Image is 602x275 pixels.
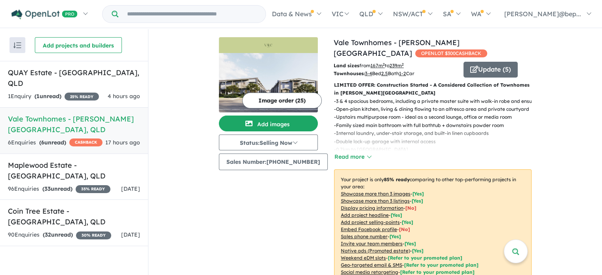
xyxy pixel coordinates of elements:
a: Vale Townhomes - Bray Park LogoVale Townhomes - Bray Park [219,37,318,112]
span: 1 [36,93,40,100]
p: Bed Bath Car [334,70,458,78]
button: Sales Number:[PHONE_NUMBER] [219,154,328,170]
u: Native ads (Promoted estate) [341,248,410,254]
span: 32 [45,231,51,238]
strong: ( unread) [39,139,66,146]
u: Add project headline [341,212,389,218]
button: Image order (25) [242,93,322,108]
u: Social media retargeting [341,269,398,275]
h5: QUAY Estate - [GEOGRAPHIC_DATA] , QLD [8,67,140,89]
u: 2.5 [381,70,388,76]
span: [DATE] [121,231,140,238]
span: CASHBACK [69,138,103,146]
strong: ( unread) [43,231,73,238]
span: [ No ] [405,205,416,211]
h5: Vale Townhomes - [PERSON_NAME][GEOGRAPHIC_DATA] , QLD [8,114,140,135]
span: [DATE] [121,185,140,192]
span: [ Yes ] [402,219,413,225]
b: Land sizes [334,63,359,68]
sup: 2 [402,62,404,66]
u: Invite your team members [341,241,403,247]
sup: 2 [383,62,385,66]
button: Update (5) [463,62,518,78]
img: sort.svg [13,42,21,48]
strong: ( unread) [34,93,61,100]
div: 6 Enquir ies [8,138,103,148]
input: Try estate name, suburb, builder or developer [120,6,264,23]
button: Add images [219,116,318,131]
u: 167 m [370,63,385,68]
button: Add projects and builders [35,37,122,53]
img: Vale Townhomes - Bray Park Logo [222,40,315,50]
p: - Family sized main bathroom with full bathtub + downstairs powder room [334,121,538,129]
p: - Upstairs multipurpose room - ideal as a second lounge, office or media room [334,113,538,121]
u: Display pricing information [341,205,403,211]
strong: ( unread) [42,185,72,192]
a: Vale Townhomes - [PERSON_NAME][GEOGRAPHIC_DATA] [334,38,460,58]
u: Showcase more than 3 listings [341,198,410,204]
span: 17 hours ago [105,139,140,146]
u: Add project selling-points [341,219,400,225]
button: Status:Selling Now [219,135,318,150]
span: 33 [44,185,51,192]
span: 6 [41,139,44,146]
img: Openlot PRO Logo White [11,9,78,19]
span: [ Yes ] [412,198,423,204]
p: - Double lock-up garage with internal access [334,138,538,146]
u: Embed Facebook profile [341,226,397,232]
span: [ No ] [399,226,410,232]
p: - 3 & 4 spacious bedrooms, including a private master suite with walk-in robe and ensuite [334,97,538,105]
span: 35 % READY [76,185,110,193]
h5: Maplewood Estate - [GEOGRAPHIC_DATA] , QLD [8,160,140,181]
span: to [385,63,404,68]
span: [Refer to your promoted plan] [400,269,475,275]
p: LIMITED OFFER: Construction Started - A Considered Collection of Townhomes in [PERSON_NAME][GEOGR... [334,81,532,97]
span: [Refer to your promoted plan] [404,262,479,268]
span: 30 % READY [76,231,111,239]
b: Townhouses: [334,70,365,76]
img: Vale Townhomes - Bray Park [219,53,318,112]
span: [ Yes ] [412,191,424,197]
span: [PERSON_NAME]@bep... [504,10,581,18]
p: - Open-plan kitchen, living & dining flowing to an alfresco area and private courtyard [334,105,538,113]
div: 90 Enquir ies [8,230,111,240]
span: 25 % READY [65,93,99,101]
p: - Internal laundry, under-stair storage, and built-in linen cupboards [334,129,538,137]
span: OPENLOT $ 300 CASHBACK [415,49,487,57]
u: Showcase more than 3 images [341,191,410,197]
p: - 0.7km to [GEOGRAPHIC_DATA] [334,146,538,154]
u: Sales phone number [341,233,387,239]
span: [Refer to your promoted plan] [388,255,462,261]
b: 85 % ready [384,176,410,182]
button: Read more [334,152,371,161]
u: Weekend eDM slots [341,255,386,261]
span: [ Yes ] [389,233,401,239]
span: [Yes] [412,248,423,254]
u: 1-2 [399,70,406,76]
u: Geo-targeted email & SMS [341,262,402,268]
span: 4 hours ago [108,93,140,100]
div: 1 Enquir y [8,92,99,101]
div: 96 Enquir ies [8,184,110,194]
u: 3-4 [365,70,372,76]
span: [ Yes ] [404,241,416,247]
p: from [334,62,458,70]
u: 239 m [389,63,404,68]
h5: Coin Tree Estate - [GEOGRAPHIC_DATA] , QLD [8,206,140,227]
span: [ Yes ] [391,212,402,218]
